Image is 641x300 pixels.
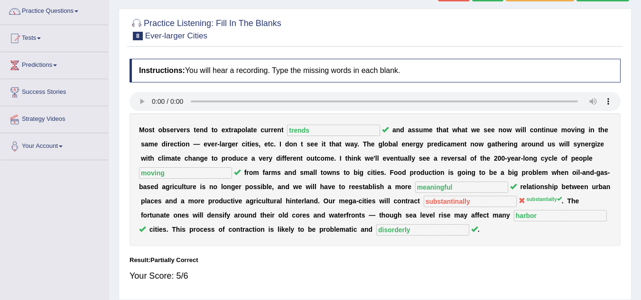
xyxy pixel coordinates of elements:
b: T [363,140,367,148]
b: t [345,155,348,162]
b: d [285,140,289,148]
b: t [281,126,284,134]
b: t [465,126,467,134]
b: e [451,155,455,162]
b: h [438,126,443,134]
b: l [566,140,568,148]
b: r [174,126,176,134]
b: d [232,155,236,162]
b: e [401,140,405,148]
b: g [228,140,232,148]
b: m [148,140,154,148]
b: v [571,126,575,134]
b: t [446,126,449,134]
b: t [324,140,326,148]
b: m [423,126,429,134]
b: a [392,126,396,134]
b: g [581,126,585,134]
b: s [186,126,190,134]
b: e [204,155,208,162]
b: a [145,140,149,148]
b: l [409,155,411,162]
b: a [350,140,354,148]
b: r [290,155,293,162]
b: n [510,140,514,148]
b: i [146,155,148,162]
b: t [339,140,342,148]
b: o [502,126,507,134]
b: o [242,126,246,134]
b: a [247,126,251,134]
b: t [175,155,177,162]
b: i [520,126,522,134]
b: . [274,140,276,148]
b: h [347,155,352,162]
b: - [505,155,507,162]
b: e [486,155,490,162]
b: a [462,126,465,134]
b: i [588,126,590,134]
b: r [215,140,217,148]
b: v [386,155,390,162]
b: e [251,140,255,148]
b: a [251,155,255,162]
b: t [152,126,155,134]
b: e [196,126,200,134]
b: m [325,155,330,162]
span: 8 [133,32,143,40]
b: y [577,140,581,148]
b: e [429,126,433,134]
b: u [264,126,269,134]
b: v [447,155,451,162]
b: t [315,155,317,162]
b: e [370,155,374,162]
b: c [242,140,246,148]
b: h [600,126,604,134]
a: Success Stories [0,79,109,103]
b: 0 [501,155,505,162]
b: a [461,155,465,162]
b: l [408,155,409,162]
b: n [293,140,297,148]
b: e [177,155,181,162]
b: e [434,140,437,148]
b: s [255,140,259,148]
b: ' [373,155,375,162]
b: l [522,126,524,134]
b: a [443,126,446,134]
b: a [233,126,237,134]
b: y [411,155,415,162]
b: i [250,140,251,148]
b: h [457,126,462,134]
b: n [405,140,409,148]
b: l [464,155,466,162]
b: — [193,140,200,148]
b: r [413,140,416,148]
b: u [400,155,404,162]
b: e [204,140,207,148]
b: i [595,140,597,148]
b: r [235,140,238,148]
b: r [167,140,170,148]
b: e [423,155,427,162]
b: l [161,155,163,162]
b: s [574,140,577,148]
b: l [568,140,570,148]
b: c [260,126,264,134]
b: c [317,155,321,162]
b: e [371,140,375,148]
b: o [228,155,232,162]
b: p [222,155,226,162]
b: e [390,155,394,162]
b: . [357,140,359,148]
b: h [483,155,487,162]
b: g [591,140,595,148]
b: r [588,140,591,148]
b: i [544,126,546,134]
b: u [419,126,423,134]
b: t [251,126,253,134]
b: n [546,126,550,134]
a: Strategy Videos [0,106,109,130]
b: 2 [494,155,498,162]
b: r [271,126,273,134]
